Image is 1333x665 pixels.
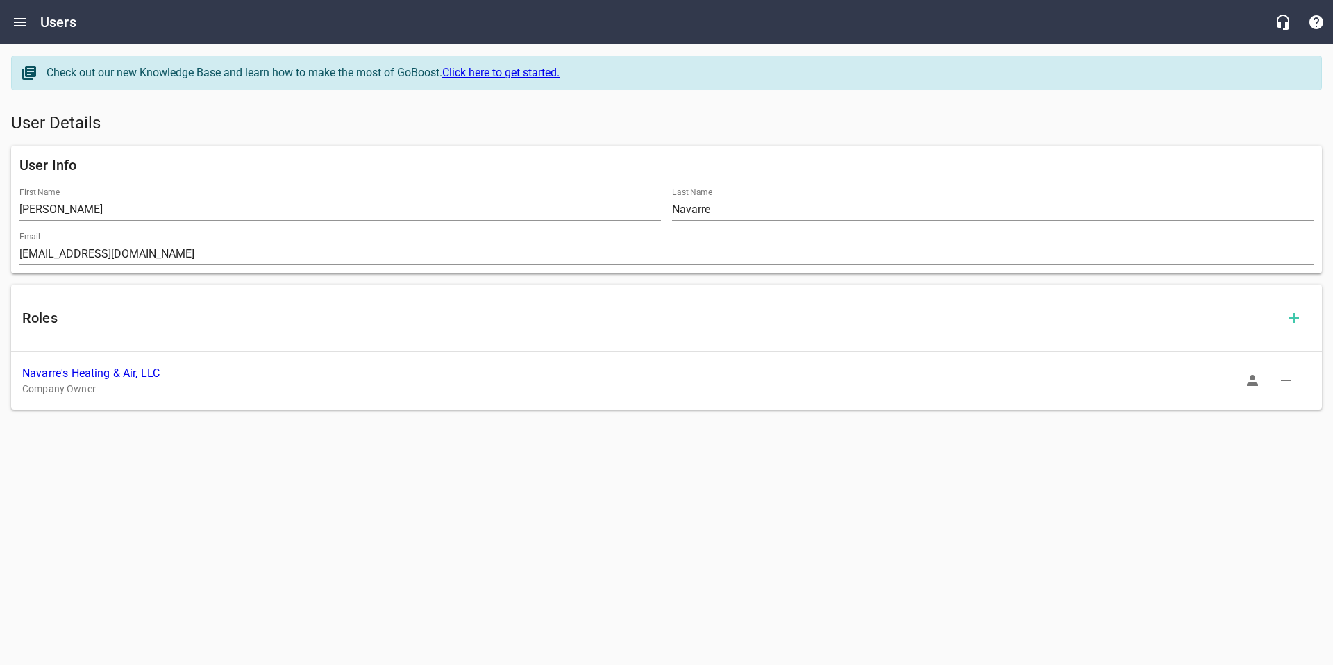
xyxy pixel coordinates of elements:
h6: Roles [22,307,1277,329]
label: First Name [19,188,60,196]
label: Email [19,233,40,241]
button: Add Role [1277,301,1311,335]
h6: Users [40,11,76,33]
a: Navarre's Heating & Air, LLC [22,367,160,380]
button: Live Chat [1266,6,1300,39]
button: Delete Role [1269,364,1302,397]
a: Click here to get started. [442,66,560,79]
button: Open drawer [3,6,37,39]
p: Company Owner [22,382,1289,396]
div: Check out our new Knowledge Base and learn how to make the most of GoBoost. [47,65,1307,81]
h5: User Details [11,112,1322,135]
button: Support Portal [1300,6,1333,39]
label: Last Name [672,188,712,196]
h6: User Info [19,154,1314,176]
